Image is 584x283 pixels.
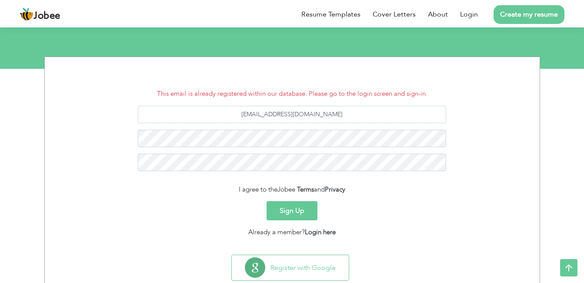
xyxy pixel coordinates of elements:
a: Create my resume [494,5,564,24]
input: Email [138,106,446,123]
a: About [428,9,448,20]
button: Sign Up [267,201,317,220]
a: Cover Letters [373,9,416,20]
a: Login [460,9,478,20]
span: Jobee [277,185,295,194]
a: Login here [305,228,336,236]
div: I agree to the and [51,185,533,195]
span: Jobee [33,11,60,21]
a: Privacy [325,185,345,194]
img: jobee.io [20,7,33,21]
a: Resume Templates [301,9,360,20]
div: Already a member? [51,227,533,237]
li: This email is already registered within our database. Please go to the login screen and sign-in. [51,89,533,99]
a: Terms [297,185,314,194]
a: Jobee [20,7,60,21]
button: Register with Google [232,255,349,280]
